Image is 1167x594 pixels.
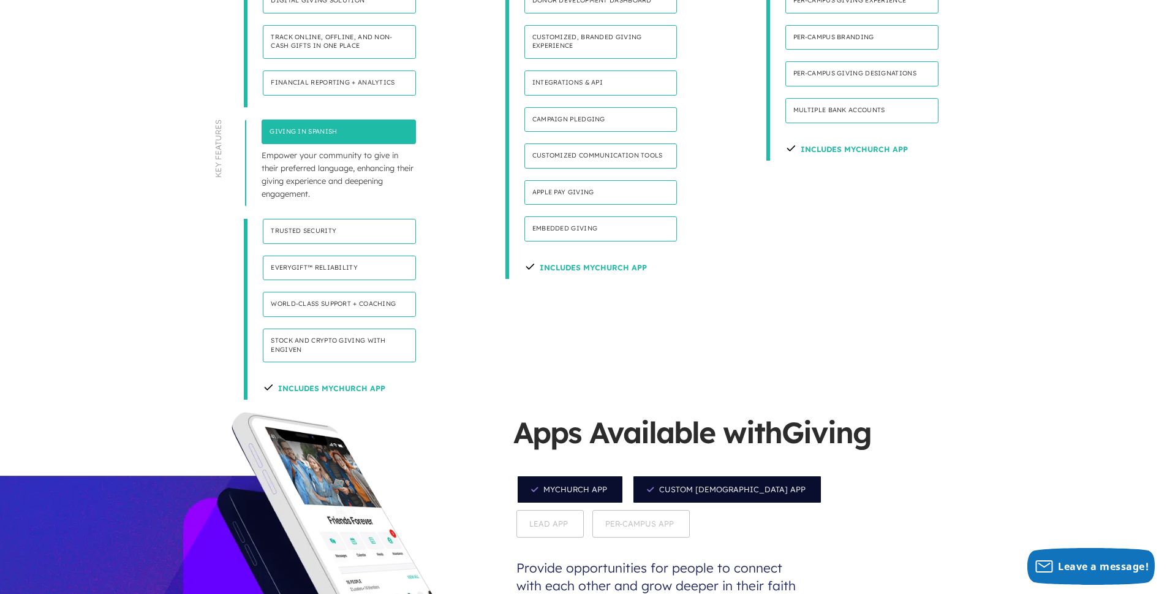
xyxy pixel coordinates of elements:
h4: Customized communication tools [524,143,678,169]
span: Per-Campus App [592,510,690,538]
h4: Multiple bank accounts [785,98,939,123]
h4: Track online, offline, and non-cash gifts in one place [263,25,416,59]
h4: Trusted security [263,219,416,244]
h4: Embedded Giving [524,216,678,242]
h4: Financial reporting + analytics [263,70,416,96]
h4: Apple Pay Giving [524,180,678,205]
button: Leave a message! [1027,548,1155,585]
h4: Includes Mychurch App [785,135,908,161]
span: Giving [782,414,871,451]
p: Empower your community to give in their preferred language, enhancing their giving experience and... [262,144,416,205]
h4: Includes MyChurch App [263,374,385,400]
h4: Giving in Spanish [262,120,416,145]
span: MyChurch App [516,475,624,504]
h4: Includes Mychurch App [524,253,647,279]
h4: Everygift™ Reliability [263,256,416,281]
h5: Apps Available with [513,412,881,471]
h4: Per-campus giving designations [785,61,939,86]
h4: Integrations & API [524,70,678,96]
h4: Customized, branded giving experience [524,25,678,59]
h4: Campaign pledging [524,107,678,132]
span: Lead App [516,510,584,538]
h4: World-class support + coaching [263,292,416,317]
span: Custom [DEMOGRAPHIC_DATA] App [632,475,822,504]
h4: Per-campus branding [785,25,939,50]
span: Leave a message! [1058,560,1149,573]
h4: Stock and Crypto Giving with Engiven [263,329,416,362]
